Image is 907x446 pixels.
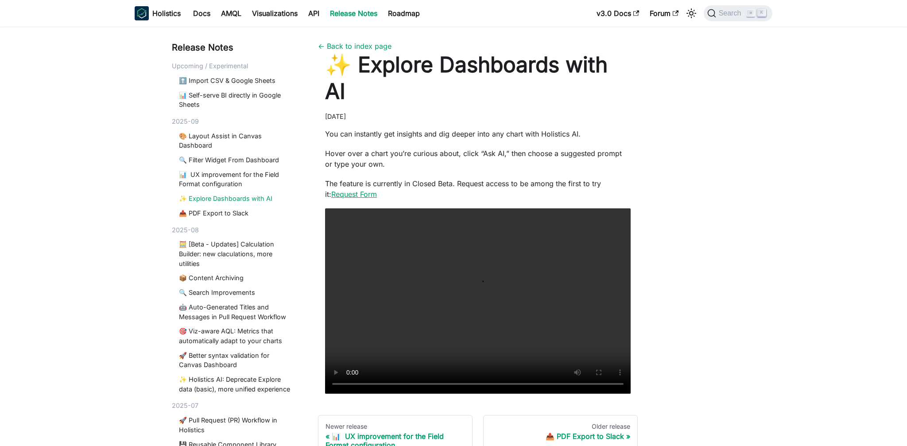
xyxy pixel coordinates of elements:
a: 🎨 Layout Assist in Canvas Dashboard [179,131,293,150]
p: The feature is currently in Closed Beta. Request access to be among the first to try it: [325,178,631,200]
div: Newer release [326,423,465,430]
div: 📤 PDF Export to Slack [491,432,630,441]
a: Forum [644,6,684,20]
div: Older release [491,423,630,430]
div: 2025-08 [172,225,297,235]
p: Hover over a chart you’re curious about, click “Ask AI,” then choose a suggested prompt or type y... [325,148,631,169]
a: 🔍 Filter Widget From Dashboard [179,155,293,165]
div: Upcoming / Experimental [172,61,297,71]
time: [DATE] [325,113,346,120]
nav: Blog recent posts navigation [172,41,297,446]
a: Visualizations [247,6,303,20]
p: You can instantly get insights and dig deeper into any chart with Holistics AI. [325,129,631,139]
a: 🔍 Search Improvements [179,288,293,297]
a: 📊 Self-serve BI directly in Google Sheets [179,90,293,110]
h1: ✨ Explore Dashboards with AI [325,51,631,105]
a: ✨ Explore Dashboards with AI [179,194,293,203]
a: 📦 Content Archiving [179,273,293,283]
div: Release Notes [172,41,297,54]
a: Docs [188,6,216,20]
a: 📊 UX improvement for the Field Format configuration [179,170,293,189]
span: Search [716,9,747,17]
a: v3.0 Docs [591,6,644,20]
a: Release Notes [325,6,383,20]
b: Holistics [152,8,181,19]
a: 🧮 [Beta - Updates] Calculation Builder: new claculations, more utilities [179,239,293,268]
button: Search (Command+K) [704,5,772,21]
kbd: ⌘ [746,9,755,17]
a: 🎯 Viz-aware AQL: Metrics that automatically adapt to your charts [179,326,293,345]
a: HolisticsHolistics [135,6,181,20]
div: 2025-07 [172,401,297,411]
a: Roadmap [383,6,425,20]
img: Holistics [135,6,149,20]
a: API [303,6,325,20]
a: ✨ Holistics AI: Deprecate Explore data (basic), more unified experience [179,375,293,394]
a: AMQL [216,6,247,20]
a: ⬆️ Import CSV & Google Sheets [179,76,293,86]
a: 🚀 Pull Request (PR) Workflow in Holistics [179,415,293,434]
video: Your browser does not support embedding video, but you can . [325,208,631,394]
kbd: K [757,9,766,17]
a: ← Back to index page [318,42,391,51]
a: 📤 PDF Export to Slack [179,208,293,218]
a: 🤖 Auto-Generated Titles and Messages in Pull Request Workflow [179,302,293,321]
a: 🚀 Better syntax validation for Canvas Dashboard [179,351,293,370]
a: Request Form [331,190,377,199]
button: Switch between dark and light mode (currently light mode) [684,6,698,20]
div: 2025-09 [172,117,297,126]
